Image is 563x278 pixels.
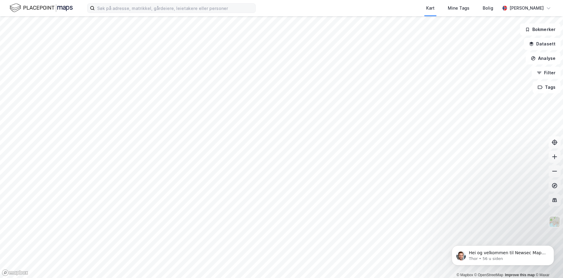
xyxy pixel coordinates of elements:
[533,81,561,93] button: Tags
[448,5,469,12] div: Mine Tags
[549,216,560,227] img: Z
[426,5,435,12] div: Kart
[526,52,561,64] button: Analyse
[26,23,104,29] p: Message from Thor, sent 56 u siden
[524,38,561,50] button: Datasett
[505,273,535,277] a: Improve this map
[10,3,73,13] img: logo.f888ab2527a4732fd821a326f86c7f29.svg
[520,23,561,36] button: Bokmerker
[443,233,563,275] iframe: Intercom notifications melding
[2,269,28,276] a: Mapbox homepage
[532,67,561,79] button: Filter
[457,273,473,277] a: Mapbox
[26,17,103,46] span: Hei og velkommen til Newsec Maps, Siri 🥳 Om det er du lurer på så kan du enkelt chatte direkte me...
[95,4,255,13] input: Søk på adresse, matrikkel, gårdeiere, leietakere eller personer
[474,273,503,277] a: OpenStreetMap
[483,5,493,12] div: Bolig
[509,5,544,12] div: [PERSON_NAME]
